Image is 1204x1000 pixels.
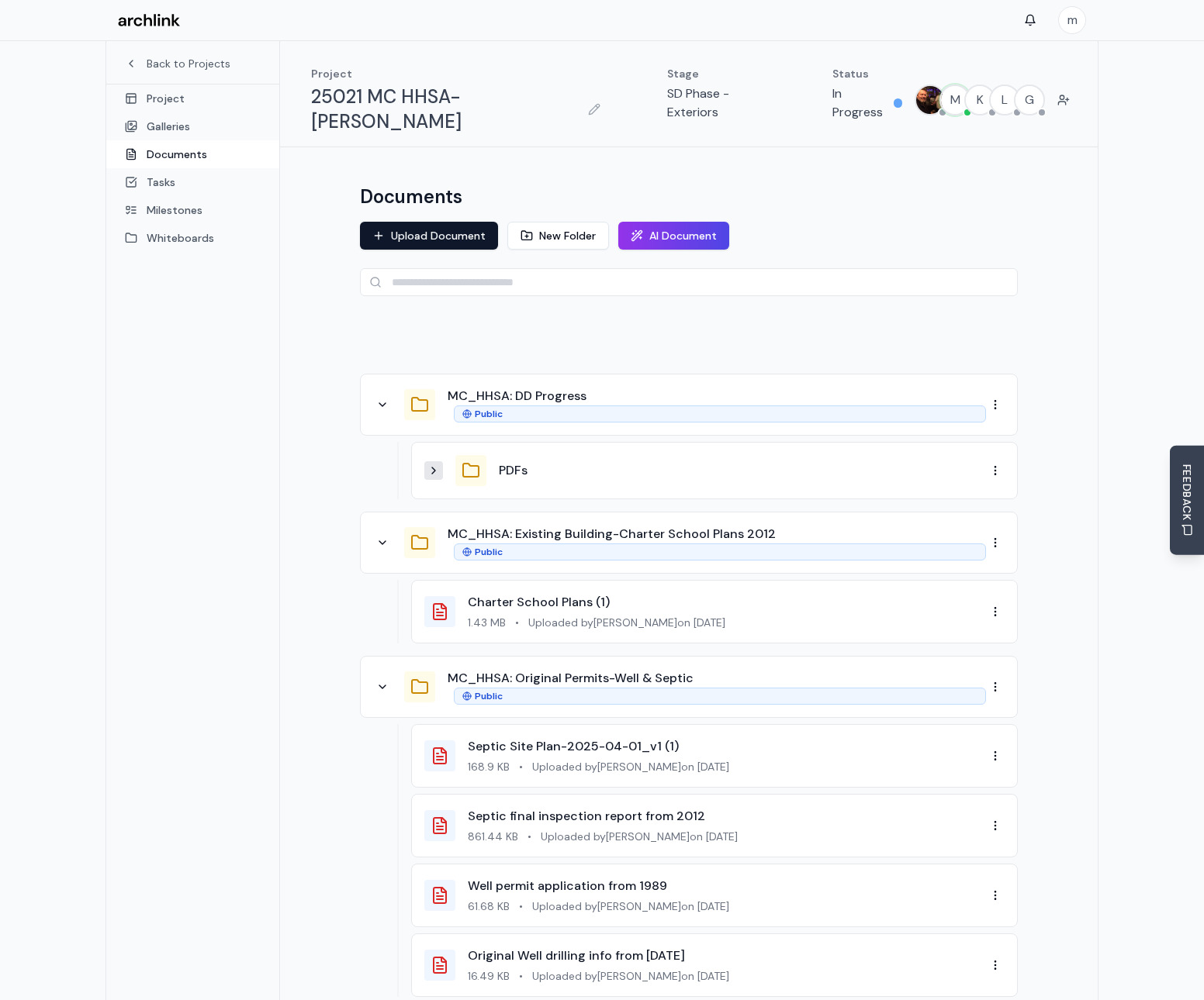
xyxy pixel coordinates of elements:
button: MC_HHSA: Existing Building-Charter School Plans 2012 [448,525,776,543]
a: Documents [106,140,279,168]
button: Send Feedback [1170,446,1204,555]
span: • [528,829,531,844]
a: Back to Projects [125,56,261,71]
span: Uploaded by [PERSON_NAME] on [DATE] [532,898,729,914]
a: Whiteboards [106,224,279,252]
span: G [1015,86,1043,114]
a: Well permit application from 1989 [468,878,667,894]
a: Milestones [106,196,279,224]
span: M [941,86,969,114]
span: FEEDBACK [1179,464,1195,521]
a: Galleries [106,112,279,140]
span: Public [475,408,503,420]
span: 168.9 KB [468,759,510,774]
span: Uploaded by [PERSON_NAME] on [DATE] [541,829,738,844]
span: • [519,968,523,984]
a: Tasks [106,168,279,196]
h1: Documents [360,184,462,209]
span: • [519,759,523,774]
button: L [989,84,1020,116]
a: Septic Site Plan-2025-04-01_v1 (1) [468,738,679,754]
div: Septic final inspection report from 2012861.44 KB•Uploaded by[PERSON_NAME]on [DATE] [411,794,1018,857]
span: • [519,898,523,914]
img: MARC JONES [916,86,944,114]
button: M [939,84,970,116]
div: Original Well drilling info from [DATE]16.49 KB•Uploaded by[PERSON_NAME]on [DATE] [411,933,1018,997]
button: New Folder [507,222,609,250]
div: MC_HHSA: Original Permits-Well & SepticPublic [360,656,1018,718]
a: Project [106,84,279,112]
button: MARC JONES [915,84,946,116]
span: Public [475,690,503,702]
span: K [966,86,994,114]
button: Upload Document [360,222,498,250]
div: MC_HHSA: DD ProgressPublic [360,374,1018,436]
p: Status [832,66,902,81]
p: Project [311,66,605,81]
p: In Progress [832,84,887,122]
span: 61.68 KB [468,898,510,914]
span: 16.49 KB [468,968,510,984]
h1: 25021 MC HHSA-[PERSON_NAME] [311,84,577,134]
a: Charter School Plans (1) [468,594,610,610]
a: Original Well drilling info from [DATE] [468,947,685,964]
div: Charter School Plans (1)1.43 MB•Uploaded by[PERSON_NAME]on [DATE] [411,580,1018,643]
button: K [964,84,995,116]
span: 1.43 MB [468,615,506,630]
span: m [1059,7,1085,33]
span: Uploaded by [PERSON_NAME] on [DATE] [528,615,725,630]
div: Well permit application from 198961.68 KB•Uploaded by[PERSON_NAME]on [DATE] [411,864,1018,927]
button: AI Document [618,222,729,250]
span: Uploaded by [PERSON_NAME] on [DATE] [532,968,729,984]
a: Septic final inspection report from 2012 [468,808,705,824]
p: SD Phase - Exteriors [667,84,770,122]
span: 861.44 KB [468,829,518,844]
p: Stage [667,66,770,81]
button: G [1014,84,1045,116]
img: Archlink [118,14,180,27]
button: PDFs [499,461,528,480]
span: Uploaded by [PERSON_NAME] on [DATE] [532,759,729,774]
button: MC_HHSA: DD Progress [448,387,586,405]
span: Public [475,546,503,558]
button: MC_HHSA: Original Permits-Well & Septic [448,669,694,688]
span: • [515,615,519,630]
div: PDFs [411,442,1018,499]
span: L [991,86,1019,114]
div: Septic Site Plan-2025-04-01_v1 (1)168.9 KB•Uploaded by[PERSON_NAME]on [DATE] [411,724,1018,788]
div: MC_HHSA: Existing Building-Charter School Plans 2012Public [360,512,1018,574]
